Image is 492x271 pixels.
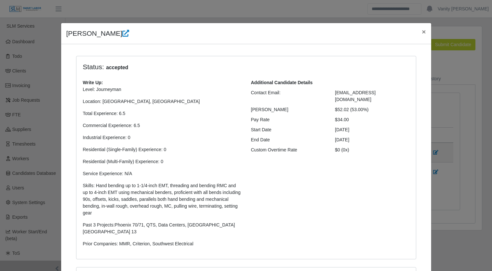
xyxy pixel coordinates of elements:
div: $34.00 [330,116,414,123]
div: Start Date [246,126,330,133]
div: Contact Email: [246,89,330,103]
p: Service Experience: N/A [83,170,241,177]
p: Total Experience: 6.5 [83,110,241,117]
div: [DATE] [330,126,414,133]
b: Write Up: [83,80,103,85]
div: Pay Rate [246,116,330,123]
span: [EMAIL_ADDRESS][DOMAIN_NAME] [335,90,376,102]
h4: Status: [83,63,326,71]
p: Industrial Experience: 0 [83,134,241,141]
button: Close [417,23,431,40]
span: accepted [104,64,130,71]
div: [PERSON_NAME] [246,106,330,113]
div: End Date [246,136,330,143]
span: × [422,28,426,35]
p: Commercial Experience: 6.5 [83,122,241,129]
p: Prior Companies: MMR, Criterion, Southwest Electrical [83,240,241,247]
p: Skills: Hand bending up to 1-1/4-inch EMT, threading and bending RMC and up to 4-inch EMT using m... [83,182,241,216]
div: $52.02 (53.00%) [330,106,414,113]
b: Additional Candidate Details [251,80,313,85]
p: Residential (Single-Family) Experience: 0 [83,146,241,153]
p: Level: Journeyman [83,86,241,93]
h4: [PERSON_NAME] [66,28,129,39]
p: Past 3 Projects:Phoenix 70/71, QTS, Data Centers, [GEOGRAPHIC_DATA] [GEOGRAPHIC_DATA] 13 [83,222,241,235]
span: $0 (0x) [335,147,349,152]
p: Residential (Multi-Family) Experience: 0 [83,158,241,165]
div: Custom Overtime Rate [246,147,330,153]
p: Location: [GEOGRAPHIC_DATA], [GEOGRAPHIC_DATA] [83,98,241,105]
span: [DATE] [335,137,349,142]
